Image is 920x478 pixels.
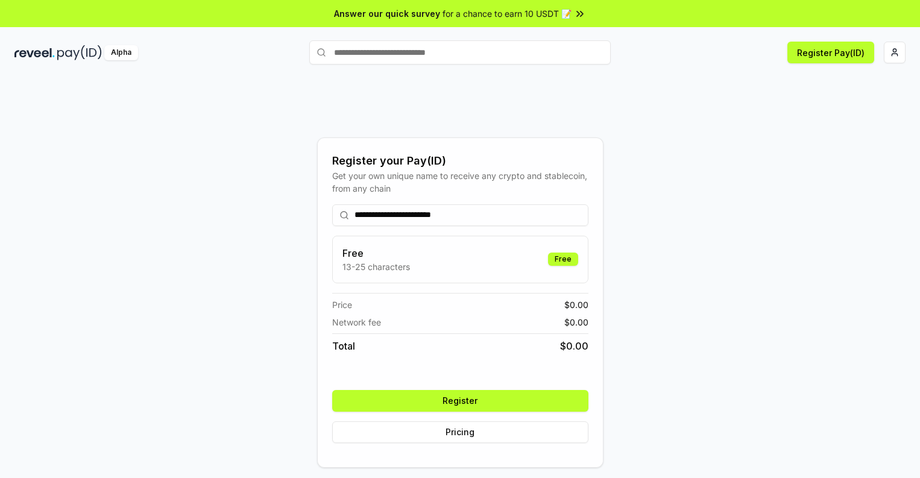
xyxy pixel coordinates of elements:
[104,45,138,60] div: Alpha
[564,316,588,329] span: $ 0.00
[332,390,588,412] button: Register
[342,246,410,260] h3: Free
[342,260,410,273] p: 13-25 characters
[564,298,588,311] span: $ 0.00
[548,253,578,266] div: Free
[332,298,352,311] span: Price
[787,42,874,63] button: Register Pay(ID)
[332,169,588,195] div: Get your own unique name to receive any crypto and stablecoin, from any chain
[332,421,588,443] button: Pricing
[57,45,102,60] img: pay_id
[332,316,381,329] span: Network fee
[334,7,440,20] span: Answer our quick survey
[560,339,588,353] span: $ 0.00
[332,339,355,353] span: Total
[332,153,588,169] div: Register your Pay(ID)
[443,7,572,20] span: for a chance to earn 10 USDT 📝
[14,45,55,60] img: reveel_dark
